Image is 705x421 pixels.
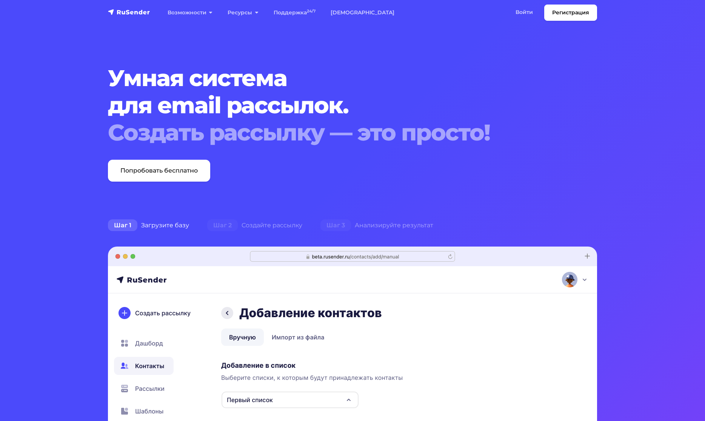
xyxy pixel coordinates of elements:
[307,9,316,14] sup: 24/7
[99,218,198,233] div: Загрузите базу
[207,219,238,231] span: Шаг 2
[508,5,540,20] a: Войти
[108,119,556,146] div: Создать рассылку — это просто!
[198,218,311,233] div: Создайте рассылку
[311,218,442,233] div: Анализируйте результат
[320,219,351,231] span: Шаг 3
[108,160,210,182] a: Попробовать бесплатно
[160,5,220,20] a: Возможности
[108,219,137,231] span: Шаг 1
[108,8,150,16] img: RuSender
[108,65,556,146] h1: Умная система для email рассылок.
[323,5,402,20] a: [DEMOGRAPHIC_DATA]
[266,5,323,20] a: Поддержка24/7
[220,5,266,20] a: Ресурсы
[544,5,597,21] a: Регистрация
